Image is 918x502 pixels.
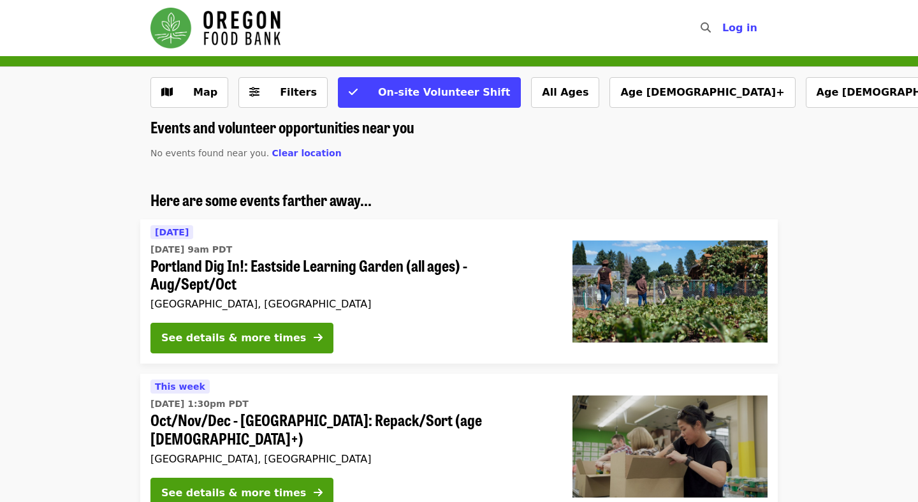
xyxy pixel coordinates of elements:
[249,86,259,98] i: sliders-h icon
[722,22,757,34] span: Log in
[531,77,599,108] button: All Ages
[193,86,217,98] span: Map
[314,332,323,344] i: arrow-right icon
[572,395,768,498] img: Oct/Nov/Dec - Portland: Repack/Sort (age 8+) organized by Oregon Food Bank
[150,115,414,138] span: Events and volunteer opportunities near you
[150,8,280,48] img: Oregon Food Bank - Home
[150,411,552,448] span: Oct/Nov/Dec - [GEOGRAPHIC_DATA]: Repack/Sort (age [DEMOGRAPHIC_DATA]+)
[155,227,189,237] span: [DATE]
[272,148,342,158] span: Clear location
[155,381,205,392] span: This week
[150,188,372,210] span: Here are some events farther away...
[150,256,552,293] span: Portland Dig In!: Eastside Learning Garden (all ages) - Aug/Sept/Oct
[280,86,317,98] span: Filters
[161,330,306,346] div: See details & more times
[150,243,232,256] time: [DATE] 9am PDT
[238,77,328,108] button: Filters (0 selected)
[150,453,552,465] div: [GEOGRAPHIC_DATA], [GEOGRAPHIC_DATA]
[150,397,249,411] time: [DATE] 1:30pm PDT
[314,487,323,499] i: arrow-right icon
[150,323,333,353] button: See details & more times
[150,77,228,108] button: Show map view
[161,86,173,98] i: map icon
[338,77,521,108] button: On-site Volunteer Shift
[150,298,552,310] div: [GEOGRAPHIC_DATA], [GEOGRAPHIC_DATA]
[712,15,768,41] button: Log in
[572,240,768,343] img: Portland Dig In!: Eastside Learning Garden (all ages) - Aug/Sept/Oct organized by Oregon Food Bank
[272,147,342,160] button: Clear location
[161,485,306,501] div: See details & more times
[378,86,510,98] span: On-site Volunteer Shift
[718,13,729,43] input: Search
[140,219,778,364] a: See details for "Portland Dig In!: Eastside Learning Garden (all ages) - Aug/Sept/Oct"
[349,86,358,98] i: check icon
[609,77,795,108] button: Age [DEMOGRAPHIC_DATA]+
[150,148,269,158] span: No events found near you.
[701,22,711,34] i: search icon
